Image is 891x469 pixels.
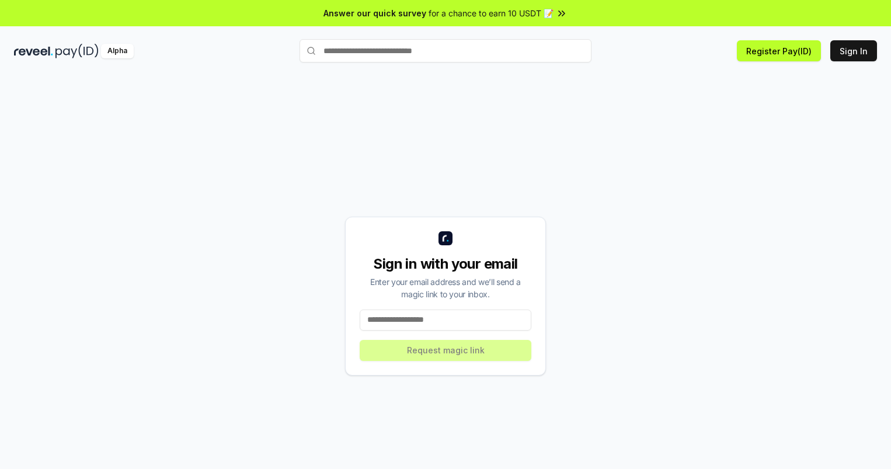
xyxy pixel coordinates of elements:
button: Sign In [830,40,877,61]
div: Enter your email address and we’ll send a magic link to your inbox. [360,276,531,300]
img: pay_id [55,44,99,58]
img: logo_small [438,231,453,245]
div: Alpha [101,44,134,58]
img: reveel_dark [14,44,53,58]
span: for a chance to earn 10 USDT 📝 [429,7,554,19]
button: Register Pay(ID) [737,40,821,61]
div: Sign in with your email [360,255,531,273]
span: Answer our quick survey [323,7,426,19]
